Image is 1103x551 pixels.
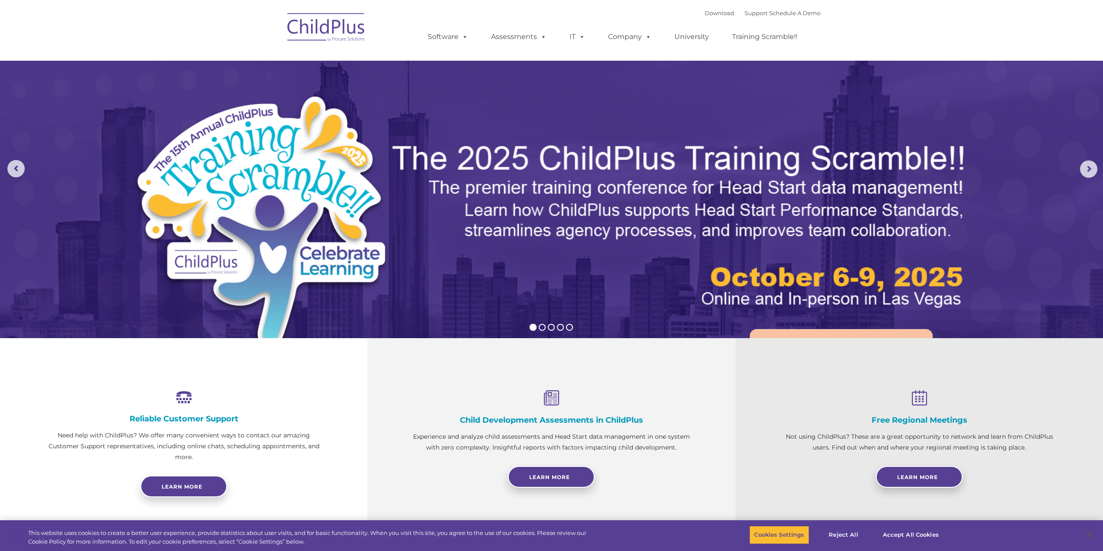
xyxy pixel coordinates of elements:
[769,10,820,16] a: Schedule A Demo
[723,28,806,46] a: Training Scramble!!
[43,414,324,424] h4: Reliable Customer Support
[162,483,202,490] span: Learn more
[28,529,607,546] div: This website uses cookies to create a better user experience, provide statistics about user visit...
[283,7,370,50] img: ChildPlus by Procare Solutions
[482,28,555,46] a: Assessments
[817,526,871,544] button: Reject All
[1080,525,1099,544] button: Close
[705,10,820,16] font: |
[599,28,660,46] a: Company
[120,93,157,99] span: Phone number
[750,329,933,378] a: Learn More
[529,474,570,480] span: Learn More
[43,430,324,463] p: Need help with ChildPlus? We offer many convenient ways to contact our amazing Customer Support r...
[745,10,768,16] a: Support
[779,431,1060,453] p: Not using ChildPlus? These are a great opportunity to network and learn from ChildPlus users. Fin...
[705,10,734,16] a: Download
[878,526,944,544] button: Accept All Cookies
[897,474,938,480] span: Learn More
[419,28,477,46] a: Software
[561,28,594,46] a: IT
[140,476,227,497] a: Learn more
[411,431,692,453] p: Experience and analyze child assessments and Head Start data management in one system with zero c...
[749,526,809,544] button: Cookies Settings
[411,415,692,425] h4: Child Development Assessments in ChildPlus
[666,28,718,46] a: University
[779,415,1060,425] h4: Free Regional Meetings
[876,466,963,488] a: Learn More
[120,57,147,64] span: Last name
[508,466,595,488] a: Learn More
